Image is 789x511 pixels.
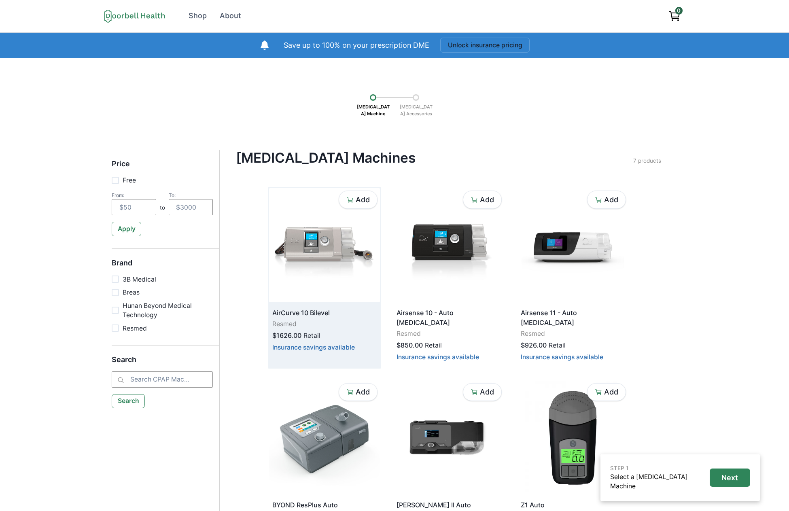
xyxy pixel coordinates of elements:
[112,259,213,275] h5: Brand
[587,383,626,401] button: Add
[112,394,145,409] button: Search
[169,199,213,215] input: $3000
[123,324,147,333] p: Resmed
[272,319,376,329] p: Resmed
[397,329,500,339] p: Resmed
[112,199,156,215] input: $50
[463,383,501,401] button: Add
[440,38,530,53] button: Unlock insurance pricing
[272,308,376,318] p: AirCurve 10 Bilevel
[123,288,140,297] p: Breas
[356,388,370,397] p: Add
[220,11,241,21] div: About
[721,473,738,482] p: Next
[123,275,156,284] p: 3B Medical
[480,388,494,397] p: Add
[521,353,603,361] button: Insurance savings available
[236,150,633,166] h4: [MEDICAL_DATA] Machines
[521,500,624,510] p: Z1 Auto
[183,7,212,25] a: Shop
[356,195,370,204] p: Add
[610,464,706,472] p: STEP 1
[425,341,442,350] p: Retail
[604,388,618,397] p: Add
[123,176,136,185] p: Free
[269,381,380,495] img: f9v48gy894hdq30ykzhomso23q4i
[339,383,377,401] button: Add
[517,188,628,367] a: Airsense 11 - Auto [MEDICAL_DATA]Resmed$926.00RetailInsurance savings available
[112,371,213,388] input: Search CPAP Machines
[480,195,494,204] p: Add
[463,191,501,209] button: Add
[396,101,436,120] p: [MEDICAL_DATA] Accessories
[610,473,688,490] a: Select a [MEDICAL_DATA] Machine
[284,40,429,51] p: Save up to 100% on your prescription DME
[272,331,301,340] p: $1626.00
[521,329,624,339] p: Resmed
[633,157,661,165] p: 7 products
[272,343,355,351] button: Insurance savings available
[112,222,141,236] button: Apply
[214,7,246,25] a: About
[189,11,207,21] div: Shop
[397,353,479,361] button: Insurance savings available
[123,301,213,320] p: Hunan Beyond Medical Technology
[521,340,547,350] p: $926.00
[521,308,624,327] p: Airsense 11 - Auto [MEDICAL_DATA]
[664,7,685,25] a: View cart
[112,355,213,371] h5: Search
[587,191,626,209] button: Add
[269,188,380,357] a: AirCurve 10 BilevelResmed$1626.00RetailInsurance savings available
[393,381,504,495] img: fvgp601oxff1m4vb99ycpxrx8or8
[112,192,156,198] div: From:
[393,188,504,367] a: Airsense 10 - Auto [MEDICAL_DATA]Resmed$850.00RetailInsurance savings available
[353,101,393,120] p: [MEDICAL_DATA] Machine
[269,188,380,302] img: csx6wy3kaf6osyvvt95lguhhvmcg
[604,195,618,204] p: Add
[710,469,750,487] button: Next
[549,341,566,350] p: Retail
[397,340,423,350] p: $850.00
[397,308,500,327] p: Airsense 10 - Auto [MEDICAL_DATA]
[160,204,165,215] p: to
[112,159,213,176] h5: Price
[169,192,213,198] div: To:
[517,381,628,495] img: as32ktsyjne7mb1emngfv9cryrud
[339,191,377,209] button: Add
[393,188,504,302] img: 9snux9pm6rv3giz1tqf3o9qfgq7m
[675,7,683,14] span: 0
[517,188,628,302] img: pscvkewmdlp19lsde7niddjswnax
[303,331,320,341] p: Retail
